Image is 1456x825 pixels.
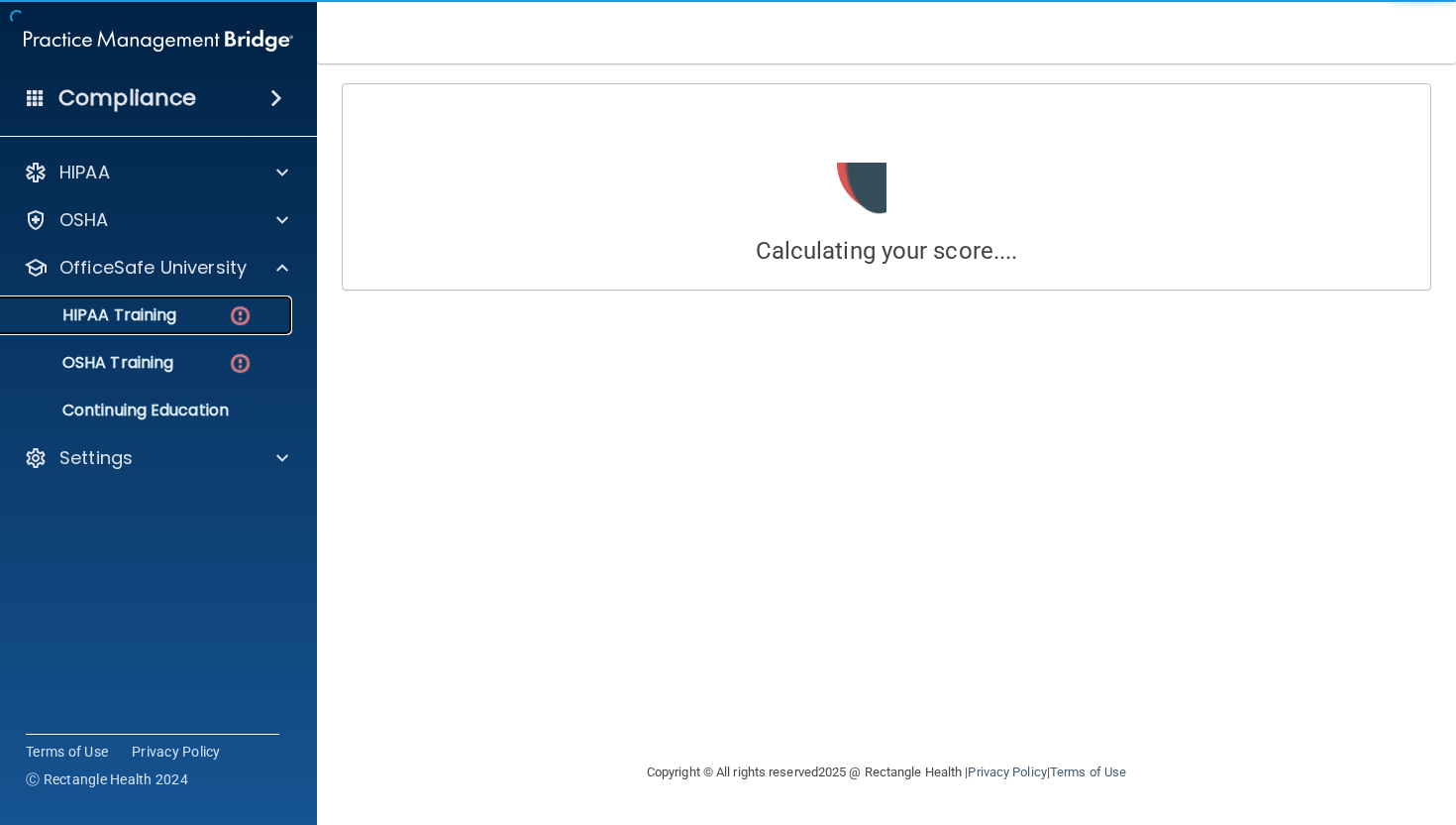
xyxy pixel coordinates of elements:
p: OSHA Training [13,353,173,373]
h4: Compliance [58,84,196,112]
p: OfficeSafe University [59,256,247,280]
a: Terms of Use [1050,765,1126,779]
div: Copyright © All rights reserved 2025 @ Rectangle Health | | [525,741,1248,804]
h4: Calculating your score.... [358,238,1415,264]
img: danger-circle.6113f641.png [228,303,253,328]
p: Continuing Education [13,401,283,420]
p: HIPAA [59,161,110,184]
a: OSHA [24,208,288,232]
a: Privacy Policy [968,765,1046,779]
a: OfficeSafe University [24,256,288,280]
a: Terms of Use [26,742,108,762]
img: PMB logo [24,21,293,60]
a: HIPAA [24,161,288,184]
img: danger-circle.6113f641.png [228,351,253,376]
p: OSHA [59,208,109,232]
p: HIPAA Training [13,305,176,325]
a: Settings [24,446,288,470]
p: Settings [59,446,133,470]
span: Ⓒ Rectangle Health 2024 [26,769,188,789]
img: loading.6f9b2b87.gif [823,99,950,226]
a: Privacy Policy [132,742,221,762]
